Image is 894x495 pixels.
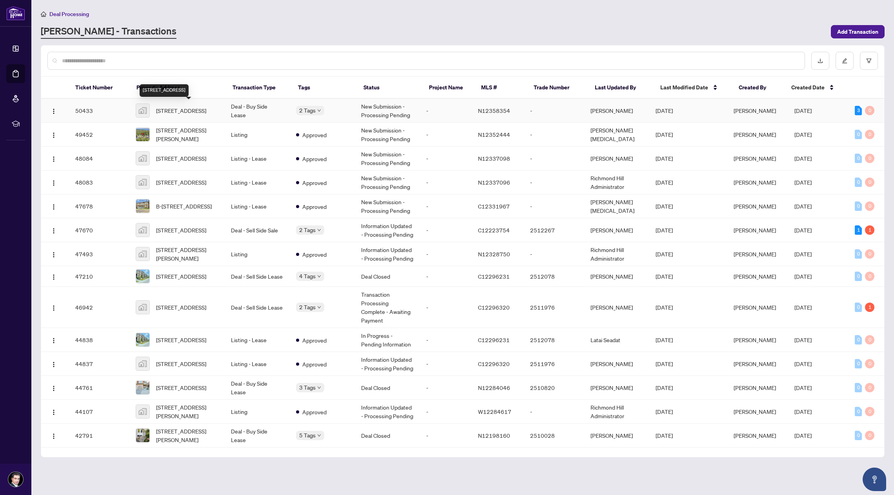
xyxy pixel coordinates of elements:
span: C12296231 [478,273,510,280]
span: [PERSON_NAME] [734,304,776,311]
span: [PERSON_NAME] [734,273,776,280]
button: Logo [47,128,60,141]
td: [PERSON_NAME] [584,352,649,376]
div: 0 [865,272,874,281]
div: [STREET_ADDRESS] [140,84,189,97]
img: Logo [51,409,57,415]
button: Logo [47,429,60,442]
img: Profile Icon [8,472,23,487]
td: - [420,424,472,448]
span: [PERSON_NAME] [734,227,776,234]
span: down [317,305,321,309]
td: [PERSON_NAME] [584,287,649,328]
img: Logo [51,132,57,138]
td: New Submission - Processing Pending [355,194,420,218]
td: New Submission - Processing Pending [355,99,420,123]
img: Logo [51,252,57,258]
span: [DATE] [794,408,812,415]
span: [STREET_ADDRESS] [156,383,206,392]
div: 1 [865,303,874,312]
span: edit [842,58,847,63]
td: 44761 [69,376,130,400]
div: 0 [855,154,862,163]
span: [STREET_ADDRESS][PERSON_NAME] [156,403,218,420]
td: 44107 [69,400,130,424]
td: Information Updated - Processing Pending [355,218,420,242]
td: - [524,448,585,471]
td: [PERSON_NAME][MEDICAL_DATA] [584,123,649,147]
span: down [317,386,321,390]
td: [PERSON_NAME] [584,218,649,242]
span: [STREET_ADDRESS] [156,272,206,281]
span: [DATE] [656,273,673,280]
span: [PERSON_NAME] [734,155,776,162]
span: C12296320 [478,360,510,367]
img: thumbnail-img [136,270,149,283]
div: 1 [855,225,862,235]
img: logo [6,6,25,20]
th: Tags [292,77,357,99]
div: 0 [855,249,862,259]
span: [DATE] [794,273,812,280]
span: [STREET_ADDRESS] [156,106,206,115]
img: thumbnail-img [136,176,149,189]
span: C12296320 [478,304,510,311]
td: - [420,194,472,218]
td: Deal - Sell Side Lease [225,287,290,328]
button: Logo [47,200,60,212]
img: thumbnail-img [136,152,149,165]
td: Deal Closed [355,424,420,448]
td: - [524,123,585,147]
button: Logo [47,104,60,117]
span: home [41,11,46,17]
img: Logo [51,108,57,114]
span: [DATE] [656,179,673,186]
button: Open asap [863,468,886,491]
span: [DATE] [794,155,812,162]
span: N12328750 [478,250,510,257]
span: B-[STREET_ADDRESS] [156,202,212,210]
span: Add Transaction [837,25,878,38]
td: - [420,400,472,424]
td: 2511976 [524,352,585,376]
td: Deal Closed [355,266,420,287]
td: Richmond Hill Administrator [584,448,649,471]
span: Approved [302,154,327,163]
button: edit [836,52,854,70]
div: 0 [855,407,862,416]
td: - [420,287,472,328]
span: [DATE] [656,360,673,367]
span: [PERSON_NAME] [734,408,776,415]
span: [DATE] [794,360,812,367]
button: Logo [47,334,60,346]
th: Property Address [130,77,226,99]
span: 2 Tags [299,225,316,234]
th: Project Name [423,77,475,99]
td: 2512267 [524,218,585,242]
span: 2 Tags [299,303,316,312]
span: [STREET_ADDRESS] [156,226,206,234]
td: - [524,194,585,218]
span: N12337098 [478,155,510,162]
img: thumbnail-img [136,301,149,314]
span: 4 Tags [299,272,316,281]
button: Add Transaction [831,25,885,38]
span: [DATE] [656,432,673,439]
span: N12284046 [478,384,510,391]
span: [PERSON_NAME] [734,384,776,391]
span: Last Modified Date [660,83,708,92]
img: thumbnail-img [136,381,149,394]
div: 0 [855,303,862,312]
span: C12296231 [478,336,510,343]
td: Information Updated - Processing Pending [355,242,420,266]
img: thumbnail-img [136,104,149,117]
span: [PERSON_NAME] [734,250,776,257]
img: thumbnail-img [136,128,149,141]
span: Approved [302,178,327,187]
span: [DATE] [656,227,673,234]
span: [DATE] [794,250,812,257]
span: Approved [302,360,327,368]
td: Listing [225,400,290,424]
button: Logo [47,357,60,370]
span: N12352444 [478,131,510,138]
